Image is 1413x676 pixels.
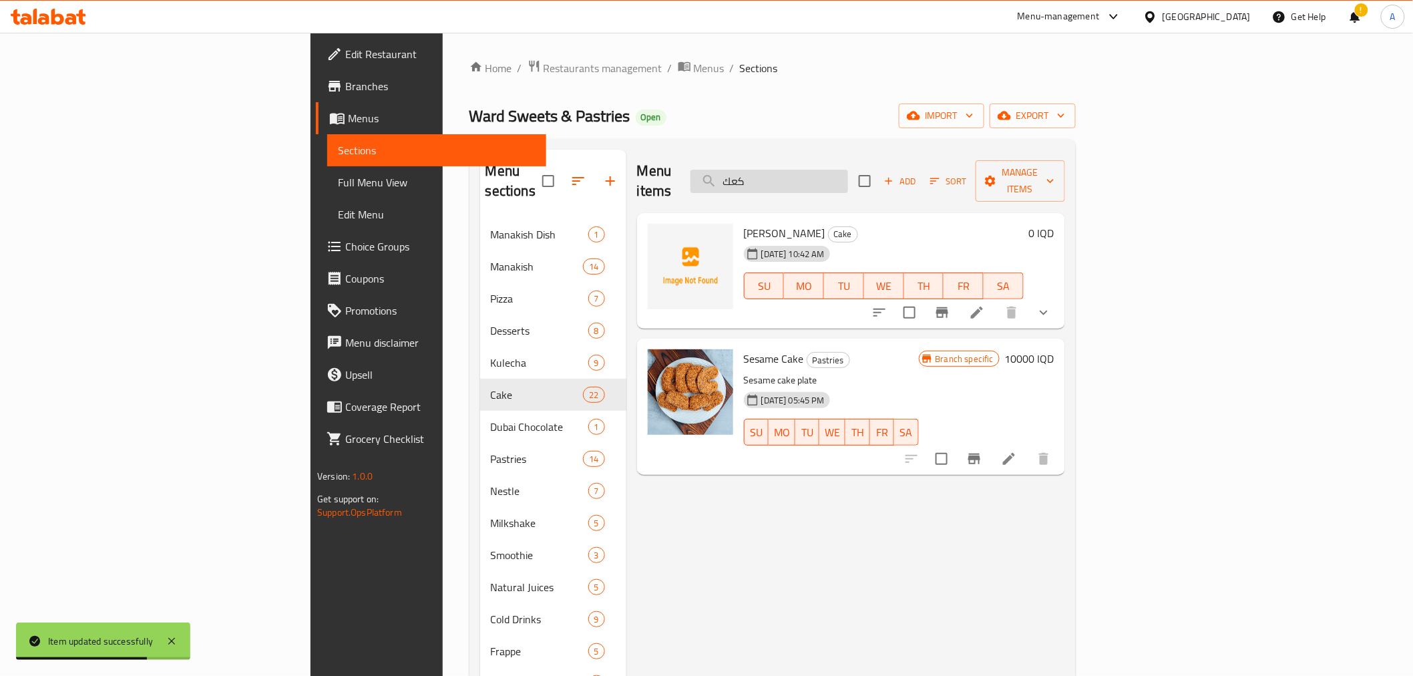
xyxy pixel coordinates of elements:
div: Dubai Chocolate1 [480,411,626,443]
span: Frappe [491,643,588,659]
button: WE [819,419,845,446]
div: Cake22 [480,379,626,411]
div: Nestle [491,483,588,499]
span: Ward Sweets & Pastries [469,101,630,131]
div: items [588,547,605,563]
div: Menu-management [1018,9,1100,25]
span: SA [989,277,1018,296]
span: SA [899,423,913,442]
button: MO [769,419,795,446]
span: 5 [589,517,604,530]
span: Desserts [491,323,588,339]
div: items [588,579,605,595]
span: 22 [584,389,604,401]
span: Add item [879,171,922,192]
h6: 0 IQD [1029,224,1054,242]
span: Select all sections [534,167,562,195]
span: Milkshake [491,515,588,531]
div: Manakish Dish1 [480,218,626,250]
span: Edit Menu [338,206,536,222]
button: FR [944,273,984,299]
span: Pastries [807,353,849,368]
a: Upsell [316,359,546,391]
span: Manakish [491,259,584,275]
button: MO [784,273,824,299]
a: Grocery Checklist [316,423,546,455]
span: Select section [851,167,879,195]
button: import [899,104,984,128]
span: Version: [317,468,350,485]
a: Edit Menu [327,198,546,230]
a: Choice Groups [316,230,546,263]
span: Cake [491,387,584,403]
span: Get support on: [317,490,379,508]
div: items [588,323,605,339]
div: items [583,451,604,467]
span: Pizza [491,291,588,307]
a: Edit menu item [1001,451,1017,467]
span: [DATE] 05:45 PM [756,394,830,407]
div: Manakish Dish [491,226,588,242]
p: Sesame cake plate [744,372,919,389]
a: Menu disclaimer [316,327,546,359]
span: 1 [589,228,604,241]
button: Manage items [976,160,1065,202]
div: Frappe5 [480,635,626,667]
span: WE [825,423,840,442]
img: Ghee Cake [648,224,733,309]
button: TU [824,273,864,299]
span: Sesame Cake [744,349,804,369]
h6: 10000 IQD [1005,349,1054,368]
span: Open [636,112,666,123]
a: Support.OpsPlatform [317,504,402,521]
div: items [588,483,605,499]
span: Promotions [345,303,536,319]
li: / [730,60,735,76]
div: Smoothie3 [480,539,626,571]
button: Add section [594,165,626,197]
span: Edit Restaurant [345,46,536,62]
span: Branches [345,78,536,94]
span: Add [882,174,918,189]
span: Full Menu View [338,174,536,190]
span: Pastries [491,451,584,467]
button: delete [1028,443,1060,475]
button: sort-choices [863,297,895,329]
span: Kulecha [491,355,588,371]
div: Open [636,110,666,126]
div: items [588,419,605,435]
button: TH [845,419,869,446]
span: 5 [589,645,604,658]
div: Cold Drinks9 [480,603,626,635]
span: Menu disclaimer [345,335,536,351]
div: items [588,291,605,307]
span: Cake [829,226,857,242]
div: items [588,355,605,371]
a: Restaurants management [528,59,662,77]
span: Sort items [922,171,976,192]
span: Smoothie [491,547,588,563]
span: Cold Drinks [491,611,588,627]
span: MO [774,423,790,442]
span: import [910,108,974,124]
div: Natural Juices5 [480,571,626,603]
span: 3 [589,549,604,562]
button: WE [864,273,904,299]
span: Sort sections [562,165,594,197]
img: Sesame Cake [648,349,733,435]
span: Select to update [895,299,924,327]
a: Full Menu View [327,166,546,198]
input: search [690,170,848,193]
span: Sort [930,174,967,189]
div: Kulecha9 [480,347,626,379]
span: WE [869,277,899,296]
button: SA [984,273,1024,299]
span: TH [851,423,864,442]
a: Edit menu item [969,305,985,321]
button: Sort [927,171,970,192]
a: Sections [327,134,546,166]
span: Upsell [345,367,536,383]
